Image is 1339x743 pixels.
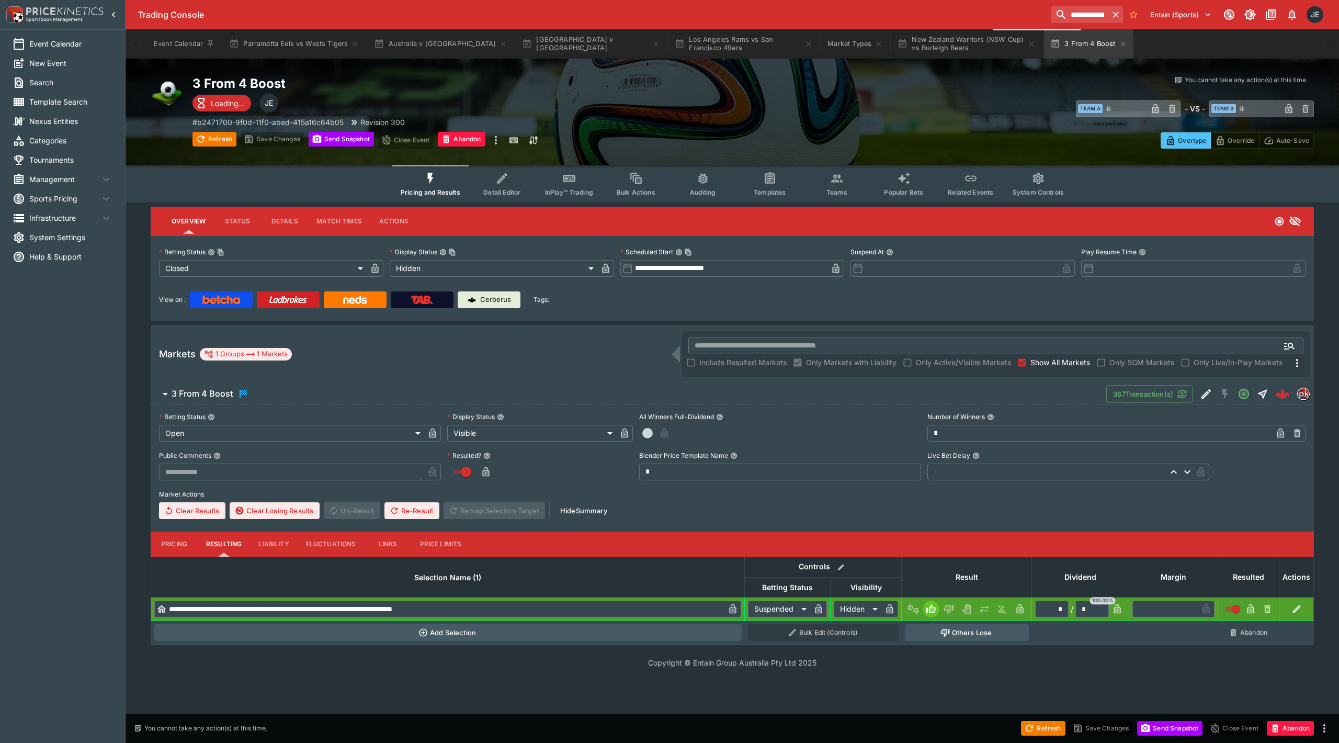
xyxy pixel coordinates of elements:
[1289,215,1301,228] svg: Hidden
[1129,557,1218,597] th: Margin
[620,247,673,256] p: Scheduled Start
[940,601,957,617] button: Lose
[159,451,211,460] p: Public Comments
[534,291,549,308] label: Tags:
[392,165,1072,202] div: Event type filters
[545,188,593,196] span: InPlay™ Trading
[159,348,196,360] h5: Markets
[1137,721,1202,736] button: Send Snapshot
[916,357,1011,368] span: Only Active/Visible Markets
[250,532,297,557] button: Liability
[29,116,112,127] span: Nexus Entities
[1071,604,1073,615] div: /
[748,624,899,641] button: Bulk Edit (Controls)
[675,249,683,256] button: Scheduled StartCopy To Clipboard
[213,452,221,459] button: Public Comments
[438,133,485,144] span: Mark an event as closed and abandoned.
[204,348,288,361] div: 1 Groups 1 Markets
[516,29,666,59] button: [GEOGRAPHIC_DATA] v [GEOGRAPHIC_DATA]
[1109,357,1174,368] span: Only SGM Markets
[754,188,786,196] span: Templates
[1013,188,1064,196] span: System Controls
[923,601,939,617] button: Win
[884,188,923,196] span: Popular Bets
[1185,75,1308,85] p: You cannot take any action(s) at this time.
[839,581,893,594] span: Visibility
[468,296,476,304] img: Cerberus
[29,58,112,69] span: New Event
[1275,387,1290,401] div: fa161701-a310-472f-bb4e-5b75a4f1a40c
[1032,557,1129,597] th: Dividend
[29,232,112,243] span: System Settings
[690,188,716,196] span: Auditing
[886,249,893,256] button: Suspend At
[483,188,520,196] span: Detail Editor
[1259,132,1314,149] button: Auto-Save
[151,75,184,109] img: soccer.png
[927,451,970,460] p: Live Bet Delay
[126,657,1339,668] p: Copyright © Entain Group Australia Pty Ltd 2025
[1211,104,1236,113] span: Team B
[1303,3,1326,26] button: James Edlin
[1051,6,1108,23] input: search
[1078,104,1103,113] span: Team A
[309,132,374,147] button: Send Snapshot
[639,412,714,421] p: All Winners Full-Dividend
[1283,5,1301,24] button: Notifications
[159,425,424,442] div: Open
[1291,357,1303,369] svg: More
[745,557,902,577] th: Controls
[151,532,198,557] button: Pricing
[192,132,236,147] button: Refresh
[384,502,439,519] button: Re-Result
[617,188,655,196] span: Bulk Actions
[826,188,847,196] span: Teams
[223,29,366,59] button: Parramatta Eels vs Wests Tigers
[217,249,224,256] button: Copy To Clipboard
[211,98,245,109] p: Loading...
[699,357,787,368] span: Include Resulted Markets
[1228,135,1254,146] p: Override
[154,624,742,641] button: Add Selection
[1210,132,1259,149] button: Override
[972,452,980,459] button: Live Bet Delay
[1318,722,1331,735] button: more
[905,601,922,617] button: Not Set
[902,557,1032,597] th: Result
[214,209,261,234] button: Status
[151,384,1106,404] button: 3 From 4 Boost
[850,247,884,256] p: Suspend At
[1221,624,1276,641] button: Abandon
[1275,387,1290,401] img: logo-cerberus--red.svg
[29,174,100,185] span: Management
[891,29,1042,59] button: New Zealand Warriors (NSW Cup) vs Burleigh Bears
[438,132,485,147] button: Abandon
[1194,357,1283,368] span: Only Live/In-Play Markets
[1238,388,1250,400] svg: Open
[163,209,214,234] button: Overview
[147,29,221,59] button: Event Calendar
[1272,384,1293,404] a: fa161701-a310-472f-bb4e-5b75a4f1a40c
[298,532,365,557] button: Fluctuations
[716,413,723,421] button: All Winners Full-Dividend
[447,412,495,421] p: Display Status
[29,251,112,262] span: Help & Support
[1178,135,1206,146] p: Overtype
[138,9,1047,20] div: Trading Console
[748,601,810,617] div: Suspended
[1090,597,1116,604] span: 100.00%
[1220,5,1239,24] button: Connected to PK
[26,7,104,15] img: PriceKinetics
[1030,357,1090,368] span: Show All Markets
[1267,721,1314,736] button: Abandon
[1197,385,1216,403] button: Edit Detail
[554,502,614,519] button: HideSummary
[976,601,993,617] button: Push
[1185,103,1205,114] h6: - VS -
[343,296,367,304] img: Neds
[159,247,206,256] p: Betting Status
[1274,216,1285,227] svg: Closed
[987,413,994,421] button: Number of Winners
[668,29,819,59] button: Los Angeles Rams vs San Francisco 49ers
